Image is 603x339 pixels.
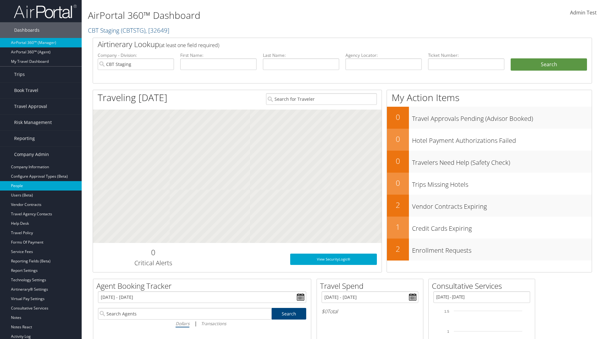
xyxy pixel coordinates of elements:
h3: Vendor Contracts Expiring [412,199,592,211]
span: ( CBTSTG ) [121,26,145,35]
a: 1Credit Cards Expiring [387,217,592,239]
span: Book Travel [14,83,38,98]
label: Ticket Number: [428,52,504,58]
h1: Traveling [DATE] [98,91,167,104]
span: Company Admin [14,147,49,162]
a: 2Vendor Contracts Expiring [387,195,592,217]
a: 0Travel Approvals Pending (Advisor Booked) [387,107,592,129]
h2: 0 [387,156,409,166]
h3: Credit Cards Expiring [412,221,592,233]
tspan: 1 [447,330,449,333]
span: , [ 32649 ] [145,26,169,35]
span: Admin Test [570,9,597,16]
h3: Critical Alerts [98,259,209,267]
h1: My Action Items [387,91,592,104]
label: Agency Locator: [345,52,422,58]
span: Reporting [14,131,35,146]
h1: AirPortal 360™ Dashboard [88,9,427,22]
h2: Consultative Services [432,281,535,291]
h2: Travel Spend [320,281,423,291]
h3: Trips Missing Hotels [412,177,592,189]
span: Dashboards [14,22,40,38]
a: View SecurityLogic® [290,254,377,265]
h3: Enrollment Requests [412,243,592,255]
img: airportal-logo.png [14,4,77,19]
tspan: 1.5 [444,309,449,313]
h2: 1 [387,222,409,232]
h3: Hotel Payment Authorizations Failed [412,133,592,145]
h3: Travelers Need Help (Safety Check) [412,155,592,167]
h2: 2 [387,244,409,254]
h2: 0 [387,134,409,144]
h2: 0 [387,178,409,188]
label: First Name: [180,52,257,58]
span: Risk Management [14,115,52,130]
i: Transactions [201,320,226,326]
a: Search [272,308,307,320]
a: 0Trips Missing Hotels [387,173,592,195]
input: Search for Traveler [266,93,377,105]
i: Dollars [176,320,189,326]
label: Last Name: [263,52,339,58]
a: 0Hotel Payment Authorizations Failed [387,129,592,151]
span: Travel Approval [14,99,47,114]
a: 2Enrollment Requests [387,239,592,261]
h2: Agent Booking Tracker [96,281,311,291]
h6: Total [322,308,418,315]
h3: Travel Approvals Pending (Advisor Booked) [412,111,592,123]
span: Trips [14,67,25,82]
h2: 0 [98,247,209,258]
a: CBT Staging [88,26,169,35]
div: | [98,320,306,327]
button: Search [511,58,587,71]
h2: 2 [387,200,409,210]
span: (at least one field required) [159,42,219,49]
span: $0 [322,308,327,315]
a: 0Travelers Need Help (Safety Check) [387,151,592,173]
label: Company - Division: [98,52,174,58]
input: Search Agents [98,308,271,320]
a: Admin Test [570,3,597,23]
h2: Airtinerary Lookup [98,39,546,50]
h2: 0 [387,112,409,122]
